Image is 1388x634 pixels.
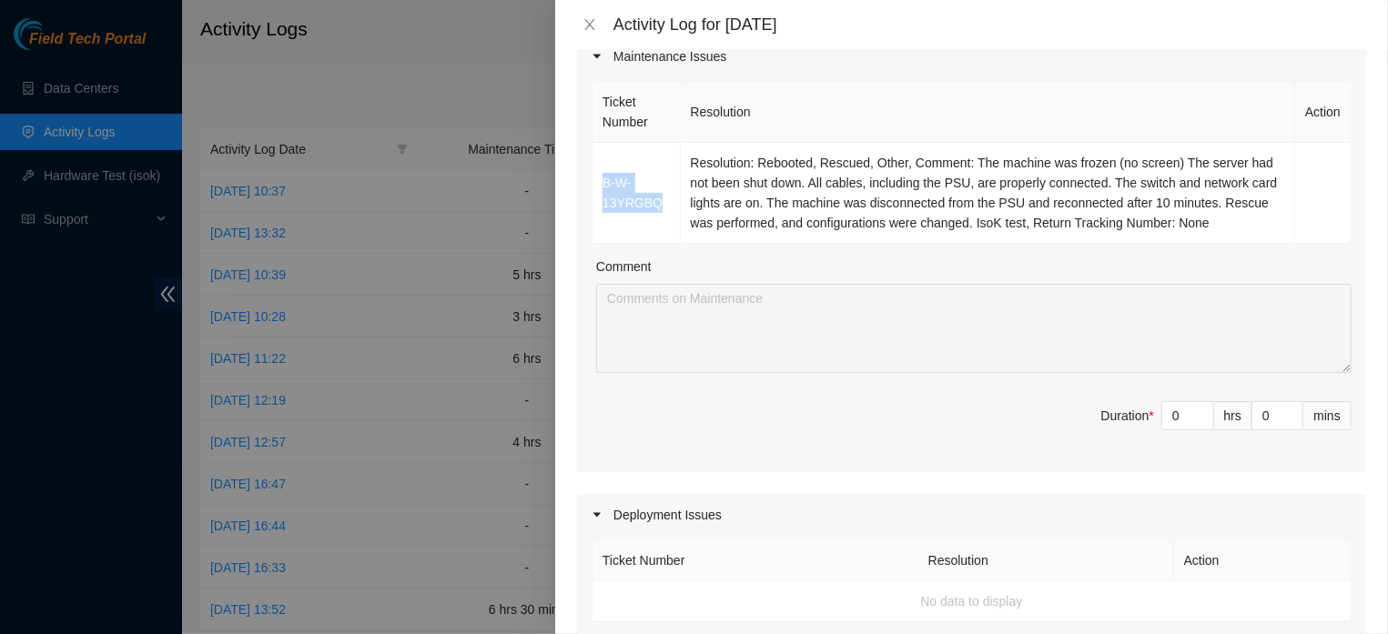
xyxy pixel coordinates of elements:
[1174,540,1352,581] th: Action
[593,540,918,581] th: Ticket Number
[577,16,603,34] button: Close
[613,15,1366,35] div: Activity Log for [DATE]
[577,35,1366,77] div: Maintenance Issues
[681,143,1296,244] td: Resolution: Rebooted, Rescued, Other, Comment: The machine was frozen (no screen) The server had ...
[681,82,1296,143] th: Resolution
[918,540,1174,581] th: Resolution
[593,82,681,143] th: Ticket Number
[1101,406,1154,426] div: Duration
[596,257,652,277] label: Comment
[1303,401,1352,430] div: mins
[592,51,603,62] span: caret-right
[596,284,1352,373] textarea: Comment
[1214,401,1252,430] div: hrs
[583,17,597,32] span: close
[577,494,1366,536] div: Deployment Issues
[1295,82,1352,143] th: Action
[592,509,603,520] span: caret-right
[603,176,663,210] a: B-W-13YRGBQ
[593,581,1352,622] td: No data to display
